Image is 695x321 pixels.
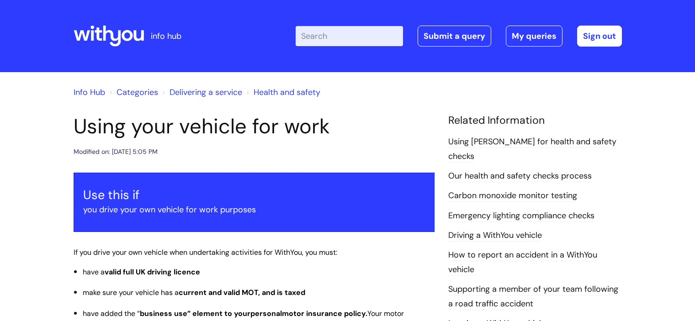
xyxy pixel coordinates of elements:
[83,188,425,202] h3: Use this if
[117,87,158,98] a: Categories
[140,309,250,318] span: business use” element to your
[296,26,622,47] div: | -
[448,136,616,163] a: Using [PERSON_NAME] for health and safety checks
[151,29,181,43] p: info hub
[105,267,200,277] span: valid full UK driving licence
[448,210,594,222] a: Emergency lighting compliance checks
[506,26,562,47] a: My queries
[160,85,242,100] li: Delivering a service
[83,202,425,217] p: you drive your own vehicle for work purposes
[448,249,597,276] a: How to report an accident in a WithYou vehicle
[448,230,542,242] a: Driving a WithYou vehicle
[448,114,622,127] h4: Related Information
[74,146,158,158] div: Modified on: [DATE] 5:05 PM
[74,87,105,98] a: Info Hub
[83,288,179,297] span: make sure your vehicle has a
[83,267,105,277] span: have a
[448,284,618,310] a: Supporting a member of your team following a road traffic accident
[250,309,282,318] span: personal
[448,170,592,182] a: Our health and safety checks process
[74,114,435,139] h1: Using your vehicle for work
[83,309,140,318] span: have added the “
[254,87,320,98] a: Health and safety
[448,190,577,202] a: Carbon monoxide monitor testing
[74,247,337,257] span: If you drive your own vehicle when undertaking activities for WithYou, you must:
[179,288,305,297] span: current and valid MOT, and is taxed
[107,85,158,100] li: Solution home
[296,26,403,46] input: Search
[244,85,320,100] li: Health and safety
[418,26,491,47] a: Submit a query
[170,87,242,98] a: Delivering a service
[282,309,367,318] span: motor insurance policy.
[577,26,622,47] a: Sign out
